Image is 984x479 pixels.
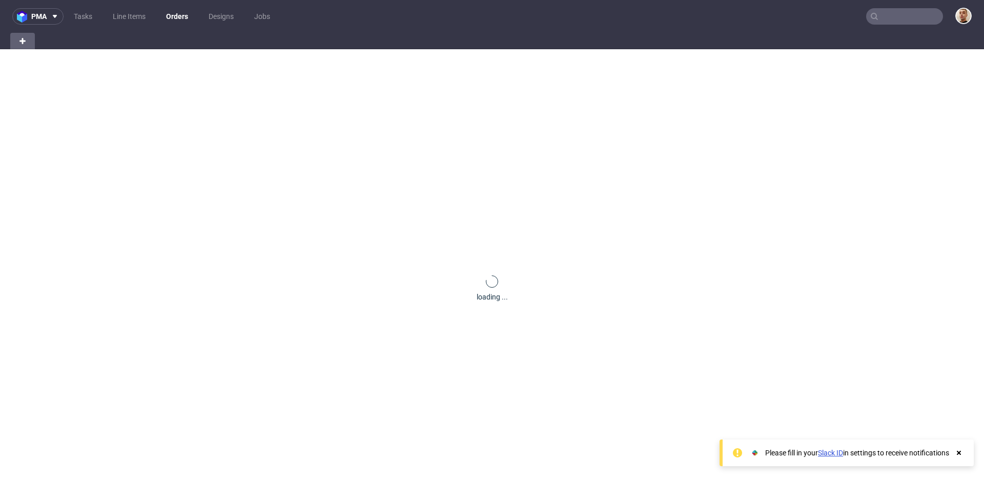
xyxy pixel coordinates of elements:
a: Line Items [107,8,152,25]
div: Please fill in your in settings to receive notifications [765,448,949,458]
a: Orders [160,8,194,25]
span: pma [31,13,47,20]
button: pma [12,8,64,25]
a: Slack ID [818,449,843,457]
img: Slack [750,448,760,458]
a: Designs [202,8,240,25]
img: logo [17,11,31,23]
img: Bartłomiej Leśniczuk [956,9,971,23]
a: Jobs [248,8,276,25]
div: loading ... [477,292,508,302]
a: Tasks [68,8,98,25]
